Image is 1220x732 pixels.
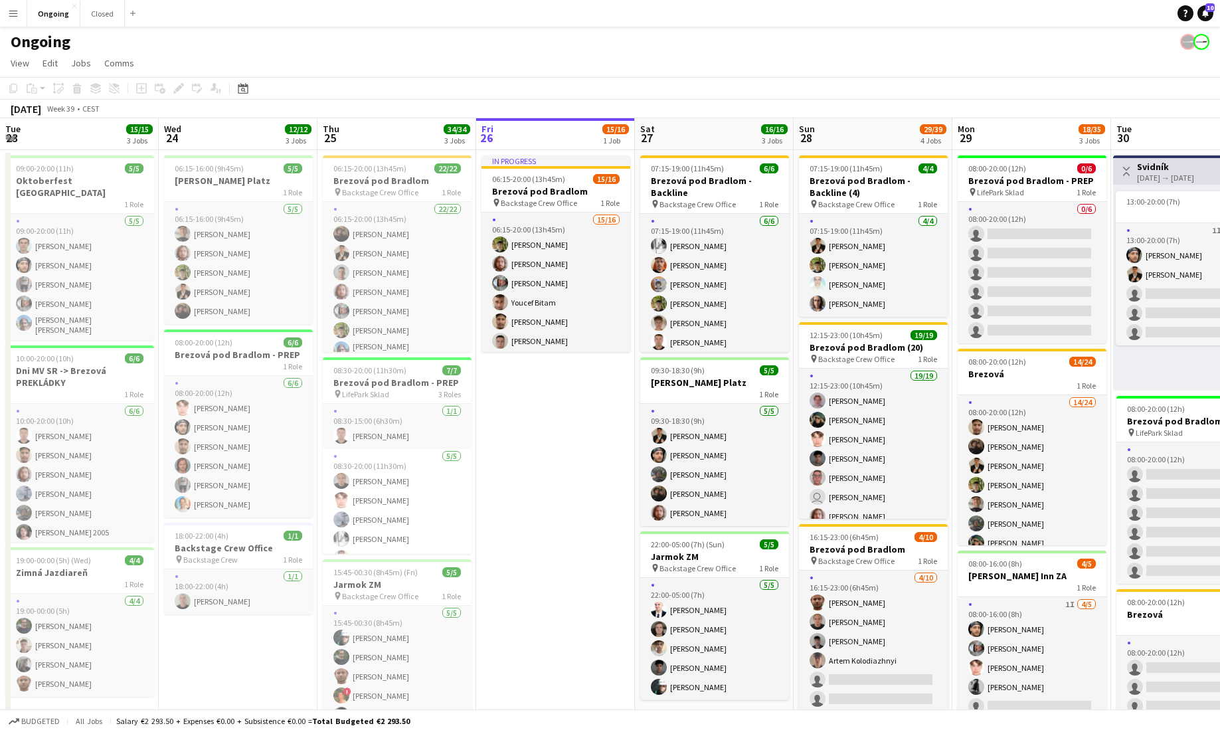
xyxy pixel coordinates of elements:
[651,539,725,549] span: 22:00-05:00 (7h) (Sun)
[640,155,789,352] div: 07:15-19:00 (11h45m)6/6Brezová pod Bradlom - Backline Backstage Crew Office1 Role6/607:15-19:00 (...
[958,175,1106,187] h3: Brezová pod Bradlom - PREP
[1127,597,1185,607] span: 08:00-20:00 (12h)
[640,123,655,135] span: Sat
[958,349,1106,545] div: 08:00-20:00 (12h)14/24Brezová1 Role14/2408:00-20:00 (12h)[PERSON_NAME][PERSON_NAME][PERSON_NAME][...
[164,349,313,361] h3: Brezová pod Bradlom - PREP
[481,213,630,547] app-card-role: 15/1606:15-20:00 (13h45m)[PERSON_NAME][PERSON_NAME][PERSON_NAME]Youcef Bitam[PERSON_NAME][PERSON_...
[918,354,937,364] span: 1 Role
[37,54,63,72] a: Edit
[5,365,154,389] h3: Dni MV SR -> Brezová PREKLÁDKY
[80,1,125,27] button: Closed
[481,123,493,135] span: Fri
[920,124,946,134] span: 29/39
[640,578,789,700] app-card-role: 5/522:00-05:00 (7h)[PERSON_NAME][PERSON_NAME][PERSON_NAME][PERSON_NAME][PERSON_NAME]
[956,130,975,145] span: 29
[342,591,418,601] span: Backstage Crew Office
[1116,123,1132,135] span: Tue
[818,556,895,566] span: Backstage Crew Office
[958,570,1106,582] h3: [PERSON_NAME] Inn ZA
[164,123,181,135] span: Wed
[323,377,472,389] h3: Brezová pod Bradlom - PREP
[321,130,339,145] span: 25
[1079,124,1105,134] span: 18/35
[479,130,493,145] span: 26
[818,199,895,209] span: Backstage Crew Office
[323,404,472,449] app-card-role: 1/108:30-15:00 (6h30m)[PERSON_NAME]
[323,123,339,135] span: Thu
[5,547,154,697] app-job-card: 19:00-00:00 (5h) (Wed)4/4Zimná Jazdiareň1 Role4/419:00-00:00 (5h)[PERSON_NAME][PERSON_NAME][PERSO...
[640,377,789,389] h3: [PERSON_NAME] Platz
[5,404,154,545] app-card-role: 6/610:00-20:00 (10h)[PERSON_NAME][PERSON_NAME][PERSON_NAME][PERSON_NAME][PERSON_NAME][PERSON_NAME...
[760,539,778,549] span: 5/5
[1077,559,1096,569] span: 4/5
[164,569,313,614] app-card-role: 1/118:00-22:00 (4h)[PERSON_NAME]
[323,559,472,728] div: 15:45-00:30 (8h45m) (Fri)5/5Jarmok ZM Backstage Crew Office1 Role5/515:45-00:30 (8h45m)[PERSON_NA...
[5,54,35,72] a: View
[284,531,302,541] span: 1/1
[501,198,577,208] span: Backstage Crew Office
[323,175,472,187] h3: Brezová pod Bradlom
[759,389,778,399] span: 1 Role
[164,523,313,614] app-job-card: 18:00-22:00 (4h)1/1Backstage Crew Office Backstage Crew1 Role1/118:00-22:00 (4h)[PERSON_NAME]
[283,361,302,371] span: 1 Role
[603,136,628,145] div: 1 Job
[5,155,154,340] app-job-card: 09:00-20:00 (11h)5/5Oktoberfest [GEOGRAPHIC_DATA]1 Role5/509:00-20:00 (11h)[PERSON_NAME][PERSON_N...
[442,365,461,375] span: 7/7
[71,57,91,69] span: Jobs
[640,531,789,700] app-job-card: 22:00-05:00 (7h) (Sun)5/5Jarmok ZM Backstage Crew Office1 Role5/522:00-05:00 (7h)[PERSON_NAME][PE...
[918,556,937,566] span: 1 Role
[799,214,948,317] app-card-role: 4/407:15-19:00 (11h45m)[PERSON_NAME][PERSON_NAME][PERSON_NAME][PERSON_NAME]
[323,357,472,554] div: 08:30-20:00 (11h30m)7/7Brezová pod Bradlom - PREP LifePark Sklad3 Roles1/108:30-15:00 (6h30m)[PER...
[5,214,154,340] app-card-role: 5/509:00-20:00 (11h)[PERSON_NAME][PERSON_NAME][PERSON_NAME][PERSON_NAME][PERSON_NAME] [PERSON_NAME]
[958,123,975,135] span: Mon
[286,136,311,145] div: 3 Jobs
[968,559,1022,569] span: 08:00-16:00 (8h)
[323,155,472,352] div: 06:15-20:00 (13h45m)22/22Brezová pod Bradlom Backstage Crew Office1 Role22/2206:15-20:00 (13h45m)...
[175,163,244,173] span: 06:15-16:00 (9h45m)
[799,322,948,519] app-job-card: 12:15-23:00 (10h45m)19/19Brezová pod Bradlom (20) Backstage Crew Office1 Role19/1912:15-23:00 (10...
[1136,428,1183,438] span: LifePark Sklad
[27,1,80,27] button: Ongoing
[21,717,60,726] span: Budgeted
[659,563,736,573] span: Backstage Crew Office
[125,555,143,565] span: 4/4
[1137,173,1194,183] div: [DATE] → [DATE]
[760,365,778,375] span: 5/5
[333,365,406,375] span: 08:30-20:00 (11h30m)
[66,54,96,72] a: Jobs
[593,174,620,184] span: 15/16
[1077,187,1096,197] span: 1 Role
[164,542,313,554] h3: Backstage Crew Office
[799,155,948,317] div: 07:15-19:00 (11h45m)4/4Brezová pod Bradlom - Backline (4) Backstage Crew Office1 Role4/407:15-19:...
[602,124,629,134] span: 15/16
[285,124,311,134] span: 12/12
[958,551,1106,719] div: 08:00-16:00 (8h)4/5[PERSON_NAME] Inn ZA1 Role1I4/508:00-16:00 (8h)[PERSON_NAME][PERSON_NAME][PERS...
[759,563,778,573] span: 1 Role
[1197,5,1213,21] a: 10
[761,124,788,134] span: 16/16
[810,163,883,173] span: 07:15-19:00 (11h45m)
[799,524,948,721] div: 16:15-23:00 (6h45m)4/10Brezová pod Bradlom Backstage Crew Office1 Role4/1016:15-23:00 (6h45m)[PER...
[640,357,789,526] app-job-card: 09:30-18:30 (9h)5/5[PERSON_NAME] Platz1 Role5/509:30-18:30 (9h)[PERSON_NAME][PERSON_NAME][PERSON_...
[1193,34,1209,50] app-user-avatar: Backstage Crew
[116,716,410,726] div: Salary €2 293.50 + Expenses €0.00 + Subsistence €0.00 =
[5,567,154,579] h3: Zimná Jazdiareň
[492,174,565,184] span: 06:15-20:00 (13h45m)
[175,337,232,347] span: 08:00-20:00 (12h)
[481,185,630,197] h3: Brezová pod Bradlom
[283,187,302,197] span: 1 Role
[799,543,948,555] h3: Brezová pod Bradlom
[481,155,630,166] div: In progress
[958,202,1106,343] app-card-role: 0/608:00-20:00 (12h)
[124,199,143,209] span: 1 Role
[7,714,62,729] button: Budgeted
[164,376,313,517] app-card-role: 6/608:00-20:00 (12h)[PERSON_NAME][PERSON_NAME][PERSON_NAME][PERSON_NAME][PERSON_NAME][PERSON_NAME]
[164,175,313,187] h3: [PERSON_NAME] Platz
[762,136,787,145] div: 3 Jobs
[5,594,154,697] app-card-role: 4/419:00-00:00 (5h)[PERSON_NAME][PERSON_NAME][PERSON_NAME][PERSON_NAME]
[11,57,29,69] span: View
[125,163,143,173] span: 5/5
